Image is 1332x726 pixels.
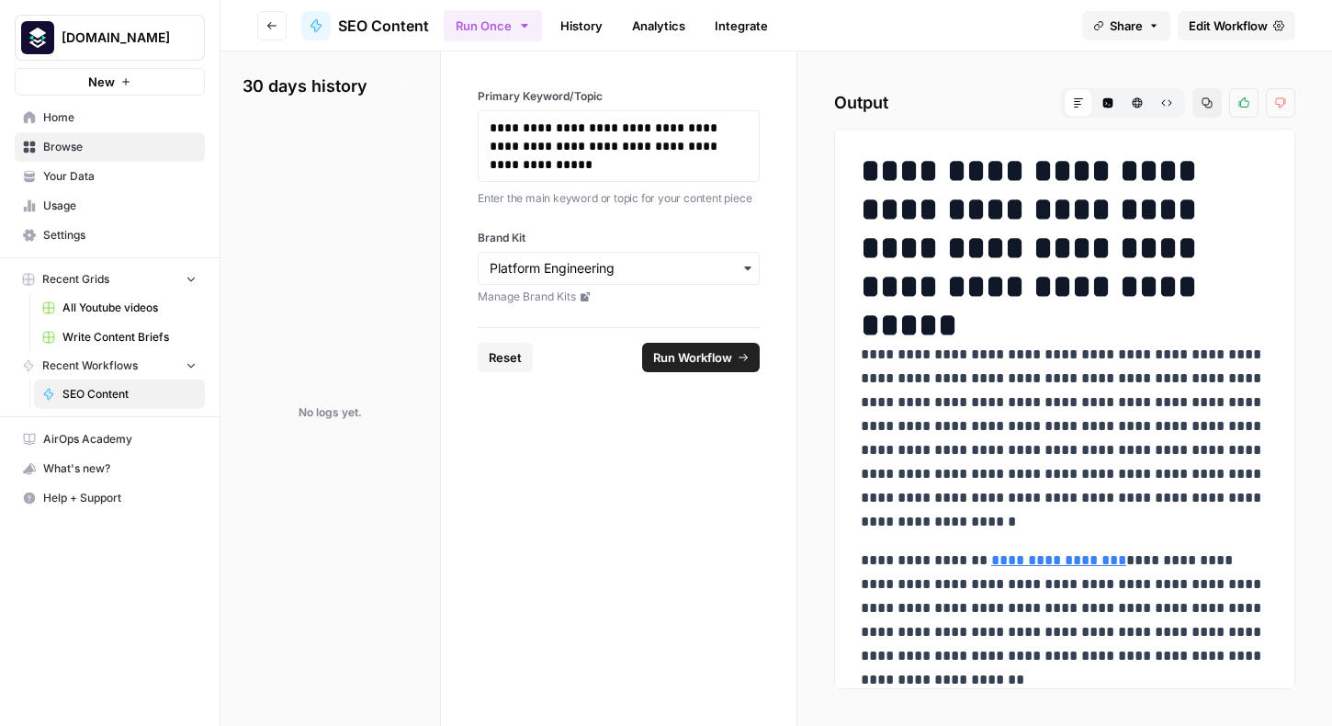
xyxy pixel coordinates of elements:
a: Browse [15,132,205,162]
button: Recent Grids [15,266,205,293]
span: Recent Grids [42,271,109,288]
a: Manage Brand Kits [478,289,760,305]
a: SEO Content [34,380,205,409]
a: History [549,11,614,40]
input: Platform Engineering [490,259,748,278]
button: Share [1082,11,1170,40]
span: Usage [43,198,197,214]
label: Primary Keyword/Topic [478,88,760,105]
img: Platformengineering.org Logo [21,21,54,54]
span: Settings [43,227,197,244]
button: Run Once [444,10,542,41]
span: Reset [489,348,522,367]
span: Browse [43,139,197,155]
a: All Youtube videos [34,293,205,323]
span: AirOps Academy [43,431,197,448]
button: Recent Workflows [15,352,205,380]
div: What's new? [16,455,204,482]
span: SEO Content [338,15,429,37]
h2: 30 days history [243,74,418,99]
span: Your Data [43,168,197,185]
a: Your Data [15,162,205,191]
a: Usage [15,191,205,221]
span: Help + Support [43,490,197,506]
button: Help + Support [15,483,205,513]
a: Integrate [704,11,779,40]
a: Write Content Briefs [34,323,205,352]
button: Workspace: Platformengineering.org [15,15,205,61]
span: SEO Content [62,386,197,403]
a: Settings [15,221,205,250]
span: New [88,73,115,91]
button: Run Workflow [642,343,760,372]
a: AirOps Academy [15,425,205,454]
a: Home [15,103,205,132]
span: Recent Workflows [42,357,138,374]
p: Enter the main keyword or topic for your content piece [478,189,760,208]
div: No logs yet. [299,404,362,421]
a: Edit Workflow [1178,11,1295,40]
button: Reset [478,343,533,372]
span: All Youtube videos [62,300,197,316]
button: New [15,68,205,96]
a: SEO Content [301,11,429,40]
span: Write Content Briefs [62,329,197,346]
span: [DOMAIN_NAME] [62,28,173,47]
span: Run Workflow [653,348,732,367]
span: Share [1110,17,1143,35]
button: What's new? [15,454,205,483]
h2: Output [834,88,1295,118]
label: Brand Kit [478,230,760,246]
a: Analytics [621,11,696,40]
span: Home [43,109,197,126]
span: Edit Workflow [1189,17,1268,35]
